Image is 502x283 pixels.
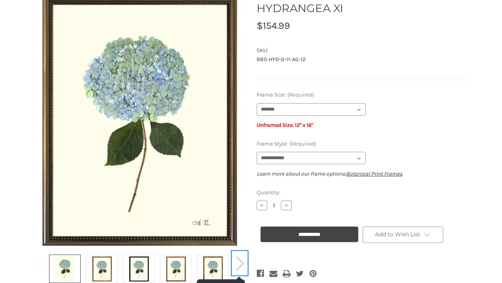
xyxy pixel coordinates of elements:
[346,171,402,177] a: Botanical Print Frames
[257,20,290,31] span: $154.99
[257,140,469,148] label: Frame Style:
[257,170,469,178] p: Learn more about our frame options:
[283,268,291,279] a: Print
[129,256,149,282] img: Black Frame
[287,91,314,98] small: (Required)
[92,256,112,282] img: Antique Gold Frame
[363,227,444,243] a: Add to Wish List
[257,47,467,54] dt: SKU:
[203,256,223,282] img: Gold Bamboo Frame
[257,189,469,197] label: Quantity:
[32,251,48,275] button: Go to slide 2 of 2
[257,121,469,129] p: Unframed Size: 12" x 16"
[36,275,43,276] span: Go to slide 2 of 2
[289,141,316,147] small: (Required)
[375,231,420,238] span: Add to Wish List
[257,55,469,63] dd: BBS-HYD-O-11-AG-12
[236,275,243,276] span: Go to slide 2 of 2
[257,91,469,99] label: Frame Size:
[232,251,248,275] button: Go to slide 2 of 2
[55,256,75,282] img: Unframed
[166,256,186,282] img: Burlewood Frame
